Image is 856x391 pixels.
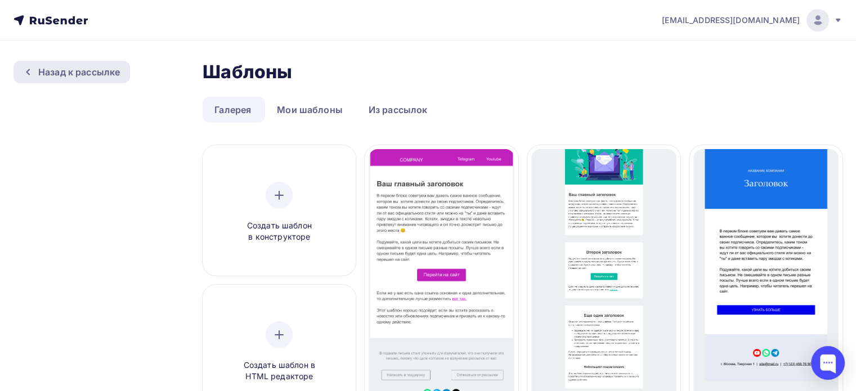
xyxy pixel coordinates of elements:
[357,97,440,123] a: Из рассылок
[226,220,333,243] span: Создать шаблон в конструкторе
[38,65,120,79] div: Назад к рассылке
[226,359,333,383] span: Создать шаблон в HTML редакторе
[662,9,842,32] a: [EMAIL_ADDRESS][DOMAIN_NAME]
[662,15,800,26] span: [EMAIL_ADDRESS][DOMAIN_NAME]
[203,97,263,123] a: Галерея
[203,61,292,83] h2: Шаблоны
[265,97,355,123] a: Мои шаблоны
